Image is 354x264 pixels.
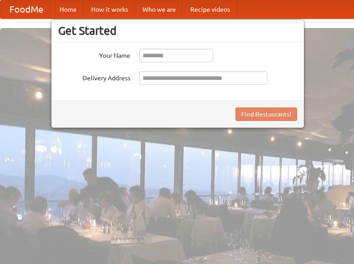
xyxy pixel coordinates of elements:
[235,107,297,121] button: Find Restaurants!
[0,0,52,19] a: FoodMe
[84,0,135,19] a: How it works
[52,0,84,19] a: Home
[58,71,130,83] label: Delivery Address
[58,49,130,60] label: Your Name
[58,24,297,37] h3: Get Started
[183,0,237,19] a: Recipe videos
[135,0,183,19] a: Who we are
